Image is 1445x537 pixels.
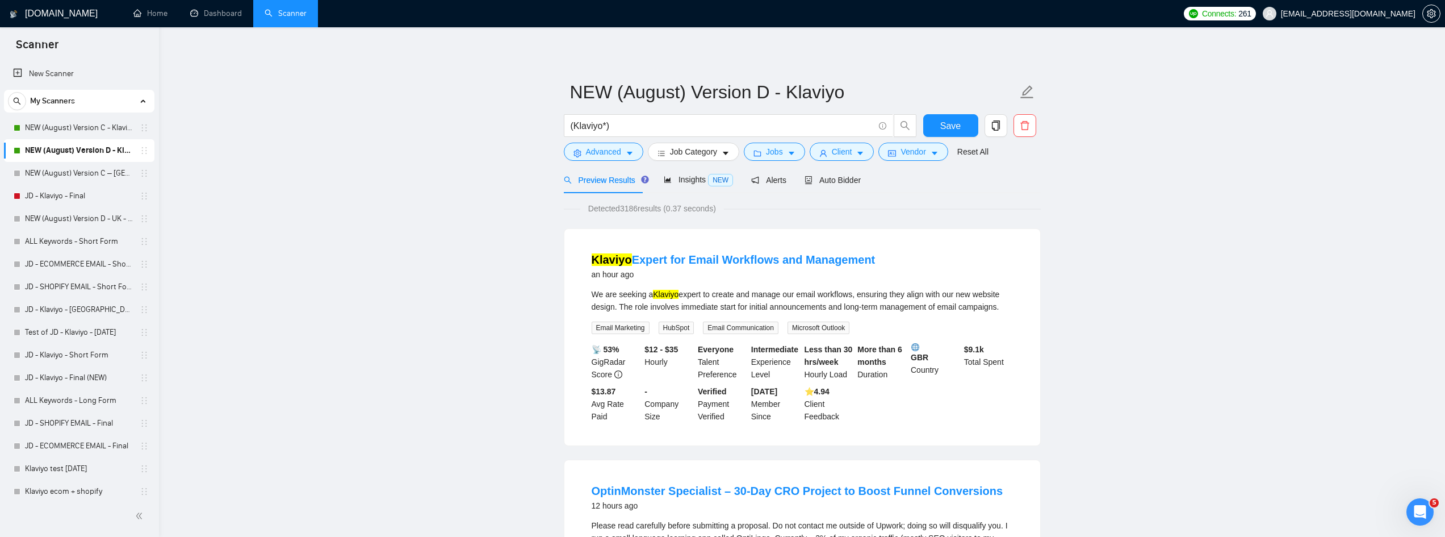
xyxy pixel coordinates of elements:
[911,343,919,351] img: 🌐
[8,92,26,110] button: search
[25,367,133,389] a: JD - Klaviyo - Final (NEW)
[9,97,26,105] span: search
[1013,114,1036,137] button: delete
[190,9,242,18] a: dashboardDashboard
[722,149,730,157] span: caret-down
[856,149,864,157] span: caret-down
[751,345,798,354] b: Intermediate
[140,442,149,451] span: holder
[751,387,777,396] b: [DATE]
[703,322,778,334] span: Email Communication
[140,487,149,496] span: holder
[140,260,149,269] span: holder
[810,143,874,161] button: userClientcaret-down
[573,149,581,157] span: setting
[1422,5,1440,23] button: setting
[642,385,696,423] div: Company Size
[653,290,678,299] mark: Klaviyo
[25,185,133,207] a: JD - Klaviyo - Final
[135,510,146,522] span: double-left
[571,119,874,133] input: Search Freelance Jobs...
[664,176,672,184] span: area-chart
[589,385,643,423] div: Avg Rate Paid
[911,343,960,362] b: GBR
[265,9,307,18] a: searchScanner
[25,139,133,162] a: NEW (August) Version D - Klaviyo
[4,63,154,85] li: New Scanner
[985,120,1007,131] span: copy
[140,237,149,246] span: holder
[30,90,75,113] span: My Scanners
[1189,9,1198,18] img: upwork-logo.png
[1238,7,1251,20] span: 261
[1422,9,1440,18] a: setting
[857,345,902,367] b: More than 6 months
[819,149,827,157] span: user
[564,176,646,185] span: Preview Results
[592,268,876,281] div: an hour ago
[140,464,149,473] span: holder
[657,149,665,157] span: bars
[592,322,650,334] span: Email Marketing
[25,230,133,253] a: ALL Keywords - Short Form
[766,145,783,158] span: Jobs
[708,174,733,186] span: NEW
[931,149,939,157] span: caret-down
[640,174,650,185] div: Tooltip anchor
[592,387,616,396] b: $13.87
[7,36,68,60] span: Scanner
[140,351,149,360] span: holder
[962,343,1015,381] div: Total Spent
[25,321,133,344] a: Test of JD - Klaviyo - [DATE]
[1014,120,1036,131] span: delete
[659,322,694,334] span: HubSpot
[900,145,925,158] span: Vendor
[140,373,149,382] span: holder
[586,145,621,158] span: Advanced
[592,253,632,266] mark: Klaviyo
[985,114,1007,137] button: copy
[140,282,149,292] span: holder
[802,385,856,423] div: Client Feedback
[564,143,643,161] button: settingAdvancedcaret-down
[564,176,572,184] span: search
[1266,10,1274,18] span: user
[1202,7,1236,20] span: Connects:
[25,480,133,503] a: Klaviyo ecom + shopify
[25,276,133,298] a: JD - SHOPIFY EMAIL - Short Form
[140,146,149,155] span: holder
[788,149,795,157] span: caret-down
[744,143,805,161] button: folderJobscaret-down
[751,176,759,184] span: notification
[25,435,133,457] a: JD - ECOMMERCE EMAIL - Final
[805,176,812,184] span: robot
[664,175,733,184] span: Insights
[140,396,149,405] span: holder
[957,145,989,158] a: Reset All
[25,162,133,185] a: NEW (August) Version C – [GEOGRAPHIC_DATA] - Klaviyo
[25,116,133,139] a: NEW (August) Version C - Klaviyo
[25,207,133,230] a: NEW (August) Version D - UK - Klaviyo
[940,119,961,133] span: Save
[140,123,149,132] span: holder
[644,387,647,396] b: -
[805,387,830,396] b: ⭐️ 4.94
[1406,498,1434,526] iframe: Intercom live chat
[749,343,802,381] div: Experience Level
[140,192,149,201] span: holder
[1020,85,1034,99] span: edit
[964,345,984,354] b: $ 9.1k
[1430,498,1439,507] span: 5
[805,345,853,367] b: Less than 30 hrs/week
[580,202,724,215] span: Detected 3186 results (0.37 seconds)
[832,145,852,158] span: Client
[751,176,786,185] span: Alerts
[648,143,739,161] button: barsJob Categorycaret-down
[140,305,149,314] span: holder
[140,169,149,178] span: holder
[670,145,717,158] span: Job Category
[923,114,978,137] button: Save
[25,344,133,367] a: JD - Klaviyo - Short Form
[908,343,962,381] div: Country
[592,288,1013,313] div: We are seeking a expert to create and manage our email workflows, ensuring they align with our ne...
